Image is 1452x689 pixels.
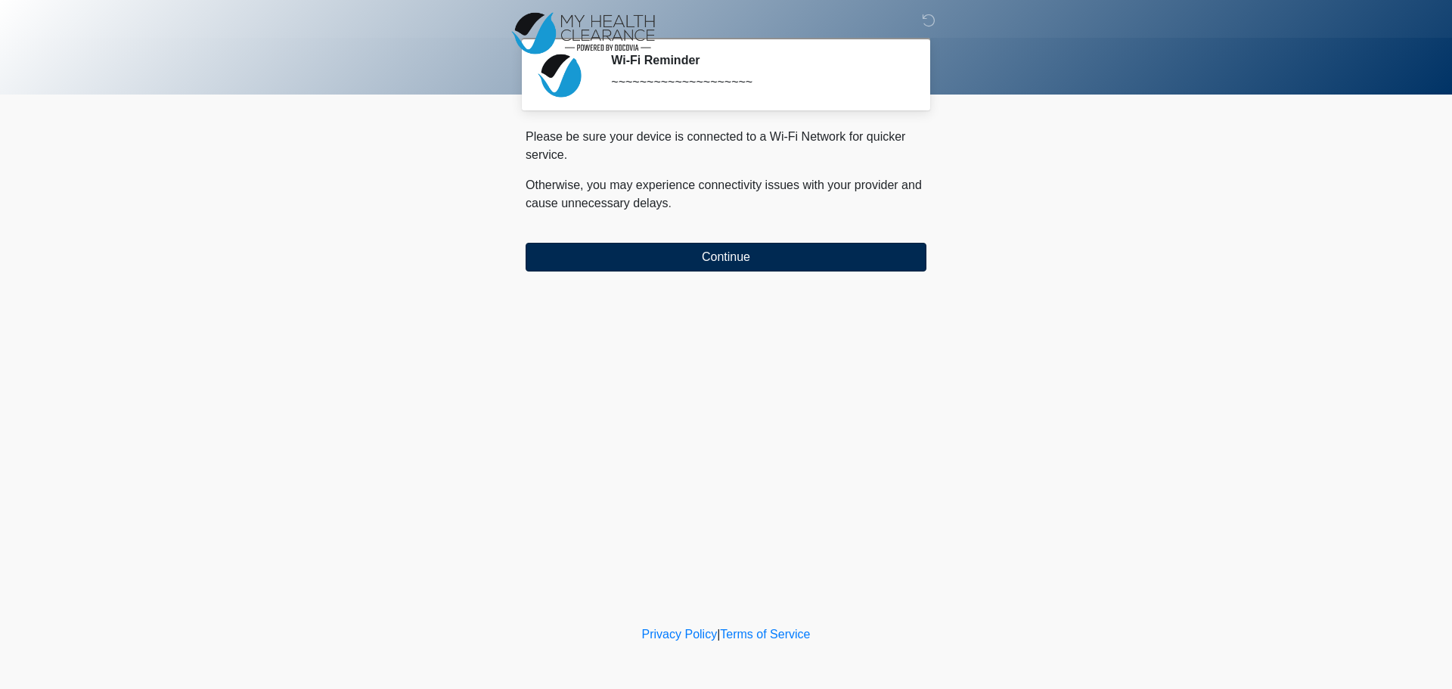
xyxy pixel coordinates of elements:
[526,176,926,213] p: Otherwise, you may experience connectivity issues with your provider and cause unnecessary delays
[510,11,656,55] img: Docovia Health Assessments Logo
[611,73,904,92] div: ~~~~~~~~~~~~~~~~~~~~
[642,628,718,641] a: Privacy Policy
[526,243,926,272] button: Continue
[537,53,582,98] img: Agent Avatar
[717,628,720,641] a: |
[526,128,926,164] p: Please be sure your device is connected to a Wi-Fi Network for quicker service.
[669,197,672,209] span: .
[720,628,810,641] a: Terms of Service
